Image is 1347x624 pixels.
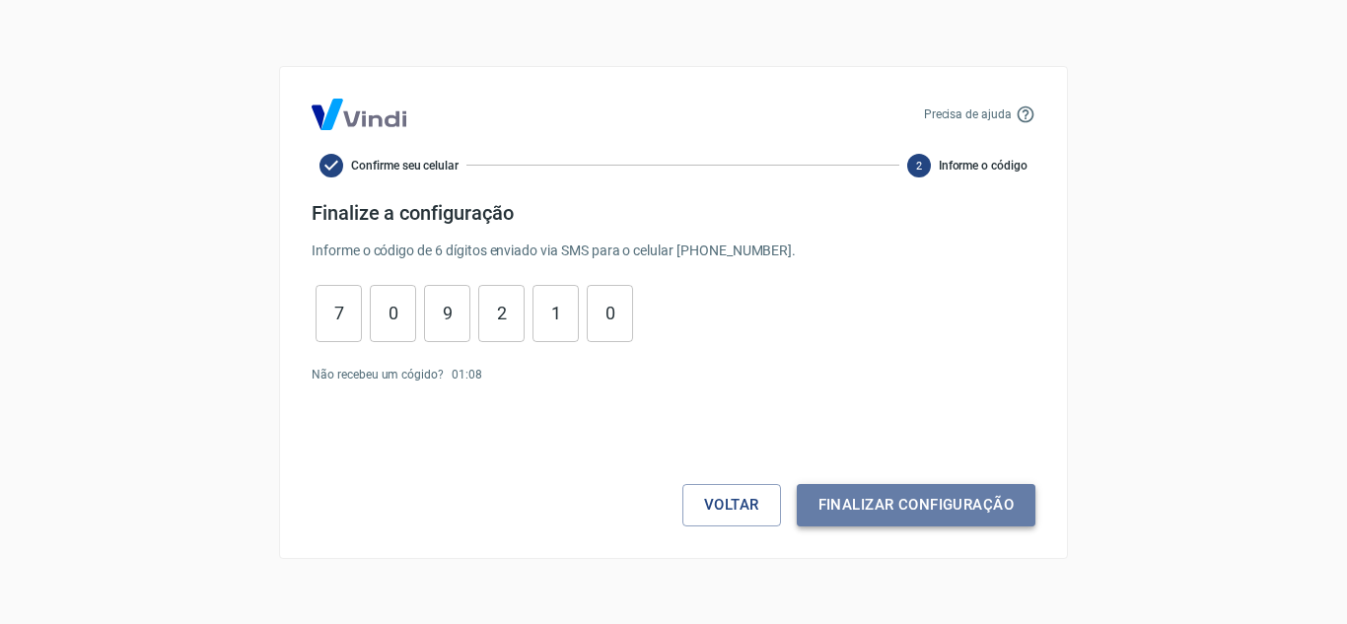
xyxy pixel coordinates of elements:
[312,99,406,130] img: Logo Vind
[924,105,1012,123] p: Precisa de ajuda
[939,157,1028,174] span: Informe o código
[312,201,1035,225] h4: Finalize a configuração
[682,484,781,525] button: Voltar
[452,366,482,383] p: 01 : 08
[351,157,459,174] span: Confirme seu celular
[916,159,922,172] text: 2
[312,366,444,383] p: Não recebeu um cógido?
[312,241,1035,261] p: Informe o código de 6 dígitos enviado via SMS para o celular [PHONE_NUMBER] .
[797,484,1035,525] button: Finalizar configuração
